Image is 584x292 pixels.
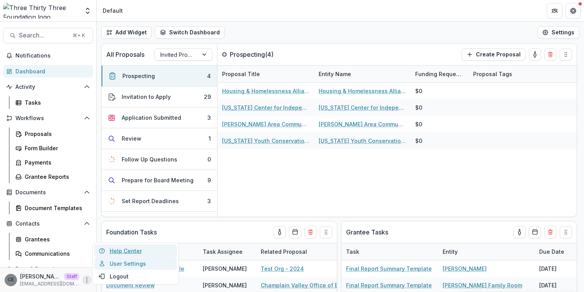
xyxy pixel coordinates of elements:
[3,217,93,230] button: Open Contacts
[346,265,432,273] a: Final Report Summary Template
[204,93,211,101] div: 29
[346,227,388,237] p: Grantee Tasks
[198,243,256,260] div: Task Assignee
[12,96,93,109] a: Tasks
[547,3,562,19] button: Partners
[256,243,353,260] div: Related Proposal
[3,3,79,19] img: Three Thirty Three Foundation logo
[261,265,304,273] a: Test Org - 2024
[122,72,155,80] div: Prospecting
[122,197,179,205] div: Set Report Deadlines
[560,226,572,238] button: Drag
[565,3,581,19] button: Get Help
[15,53,90,59] span: Notifications
[411,70,469,78] div: Funding Requested
[102,66,217,87] button: Prospecting4
[529,48,541,61] button: toggle-assigned-to-me
[12,202,93,214] a: Document Templates
[469,70,517,78] div: Proposal Tags
[102,87,217,107] button: Invitation to Apply29
[15,221,81,227] span: Contacts
[537,26,579,39] button: Settings
[513,226,526,238] button: toggle-assigned-to-me
[101,26,152,39] button: Add Widget
[25,130,87,138] div: Proposals
[462,48,526,61] button: Create Proposal
[222,137,309,145] a: [US_STATE] Youth Conservation Corps - Capital - 2023
[25,204,87,212] div: Document Templates
[217,70,265,78] div: Proposal Title
[320,226,332,238] button: Drag
[443,281,522,289] a: [PERSON_NAME] Family Room
[438,243,535,260] div: Entity
[319,87,406,95] a: Housing & Homelessness Alliance of [US_STATE]
[12,247,93,260] a: Communications
[3,49,93,62] button: Notifications
[102,191,217,212] button: Set Report Deadlines3
[25,144,87,152] div: Form Builder
[12,127,93,140] a: Proposals
[217,66,314,82] div: Proposal Title
[82,3,93,19] button: Open entity switcher
[12,170,93,183] a: Grantee Reports
[415,104,422,112] div: $0
[207,155,211,163] div: 0
[415,87,422,95] div: $0
[207,114,211,122] div: 3
[19,32,68,39] span: Search...
[122,114,181,122] div: Application Submitted
[415,120,422,128] div: $0
[8,277,14,282] div: Chiji Eke
[25,235,87,243] div: Grantees
[207,176,211,184] div: 9
[82,275,92,285] button: More
[222,87,309,95] a: Housing & Homelessness Alliance of [US_STATE] - 2023
[203,265,247,273] div: [PERSON_NAME]
[203,281,247,289] div: [PERSON_NAME]
[12,142,93,154] a: Form Builder
[3,28,93,43] button: Search...
[3,81,93,93] button: Open Activity
[341,248,364,256] div: Task
[256,248,312,256] div: Related Proposal
[106,227,157,237] p: Foundation Tasks
[100,5,126,16] nav: breadcrumb
[535,248,569,256] div: Due Date
[438,248,462,256] div: Entity
[15,189,81,196] span: Documents
[12,233,93,246] a: Grantees
[106,50,144,59] p: All Proposals
[198,248,247,256] div: Task Assignee
[341,243,438,260] div: Task
[102,107,217,128] button: Application Submitted3
[469,66,565,82] div: Proposal Tags
[273,226,286,238] button: toggle-assigned-to-me
[544,48,557,61] button: Delete card
[560,48,572,61] button: Drag
[222,104,309,112] a: [US_STATE] Center for Independent Living - 2023
[314,70,356,78] div: Entity Name
[25,158,87,166] div: Payments
[261,281,348,289] a: Champlain Valley Office of Economic Opportunity - 2025 Proposal
[411,66,469,82] div: Funding Requested
[25,250,87,258] div: Communications
[12,156,93,169] a: Payments
[3,186,93,199] button: Open Documents
[222,120,309,128] a: [PERSON_NAME] Area Community Food Shelf - 2023
[209,134,211,143] div: 1
[3,263,93,275] button: Open Data & Reporting
[25,173,87,181] div: Grantee Reports
[15,266,81,273] span: Data & Reporting
[15,84,81,90] span: Activity
[15,115,81,122] span: Workflows
[544,226,557,238] button: Delete card
[3,65,93,78] a: Dashboard
[314,66,411,82] div: Entity Name
[207,197,211,205] div: 3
